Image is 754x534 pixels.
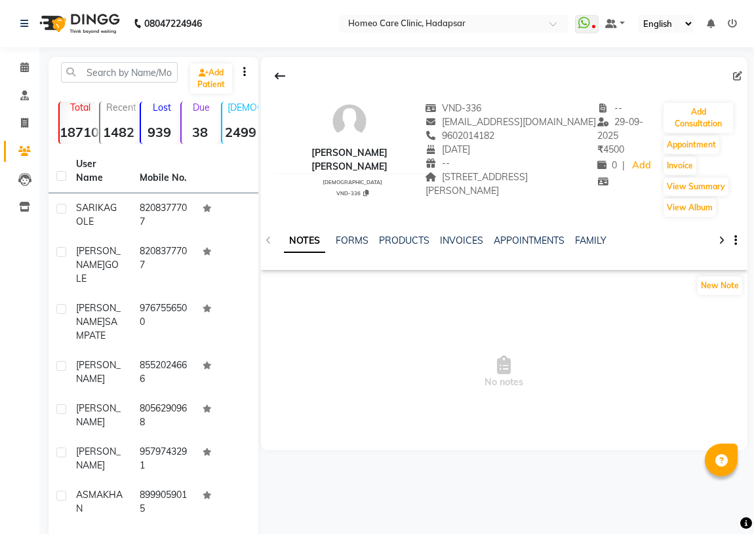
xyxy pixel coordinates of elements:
[323,179,382,185] span: [DEMOGRAPHIC_DATA]
[76,202,110,214] span: SARIKA
[664,157,696,175] button: Invoice
[426,130,495,142] span: 9602014182
[440,235,483,246] a: INVOICES
[76,302,121,328] span: [PERSON_NAME]
[426,157,450,169] span: --
[68,149,132,193] th: User Name
[228,102,259,113] p: [DEMOGRAPHIC_DATA]
[575,235,606,246] a: FAMILY
[379,235,429,246] a: PRODUCTS
[597,143,624,155] span: 4500
[61,62,178,83] input: Search by Name/Mobile/Email/Code
[630,157,653,175] a: Add
[144,5,202,42] b: 08047224946
[100,124,137,140] strong: 1482
[182,124,218,140] strong: 38
[664,103,733,133] button: Add Consultation
[330,102,369,141] img: avatar
[426,171,528,197] span: [STREET_ADDRESS][PERSON_NAME]
[261,307,747,438] span: No notes
[664,199,716,217] button: View Album
[60,124,96,140] strong: 18710
[426,116,597,128] span: [EMAIL_ADDRESS][DOMAIN_NAME]
[132,149,195,193] th: Mobile No.
[106,102,137,113] p: Recent
[597,102,622,114] span: --
[76,359,121,385] span: [PERSON_NAME]
[76,402,121,428] span: [PERSON_NAME]
[184,102,218,113] p: Due
[699,482,741,521] iframe: chat widget
[222,124,259,140] strong: 2499
[132,237,195,294] td: 8208377707
[132,437,195,480] td: 9579743291
[146,102,178,113] p: Lost
[698,277,742,295] button: New Note
[132,480,195,524] td: 8999059015
[279,188,426,197] div: VND-336
[426,102,482,114] span: VND-336
[190,64,232,94] a: Add Patient
[132,394,195,437] td: 8056290968
[33,5,123,42] img: logo
[597,159,617,171] span: 0
[426,143,471,155] span: [DATE]
[132,193,195,237] td: 8208377707
[664,178,728,196] button: View Summary
[494,235,565,246] a: APPOINTMENTS
[141,124,178,140] strong: 939
[622,159,625,172] span: |
[336,235,368,246] a: FORMS
[274,146,426,174] div: [PERSON_NAME] [PERSON_NAME]
[597,143,603,155] span: ₹
[76,446,121,471] span: [PERSON_NAME]
[284,229,325,253] a: NOTES
[76,489,103,501] span: ASMA
[76,245,121,271] span: [PERSON_NAME]
[132,351,195,394] td: 8552024666
[664,136,719,154] button: Appointment
[266,64,294,88] div: Back to Client
[597,116,643,142] span: 29-09-2025
[132,294,195,351] td: 9767556500
[65,102,96,113] p: Total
